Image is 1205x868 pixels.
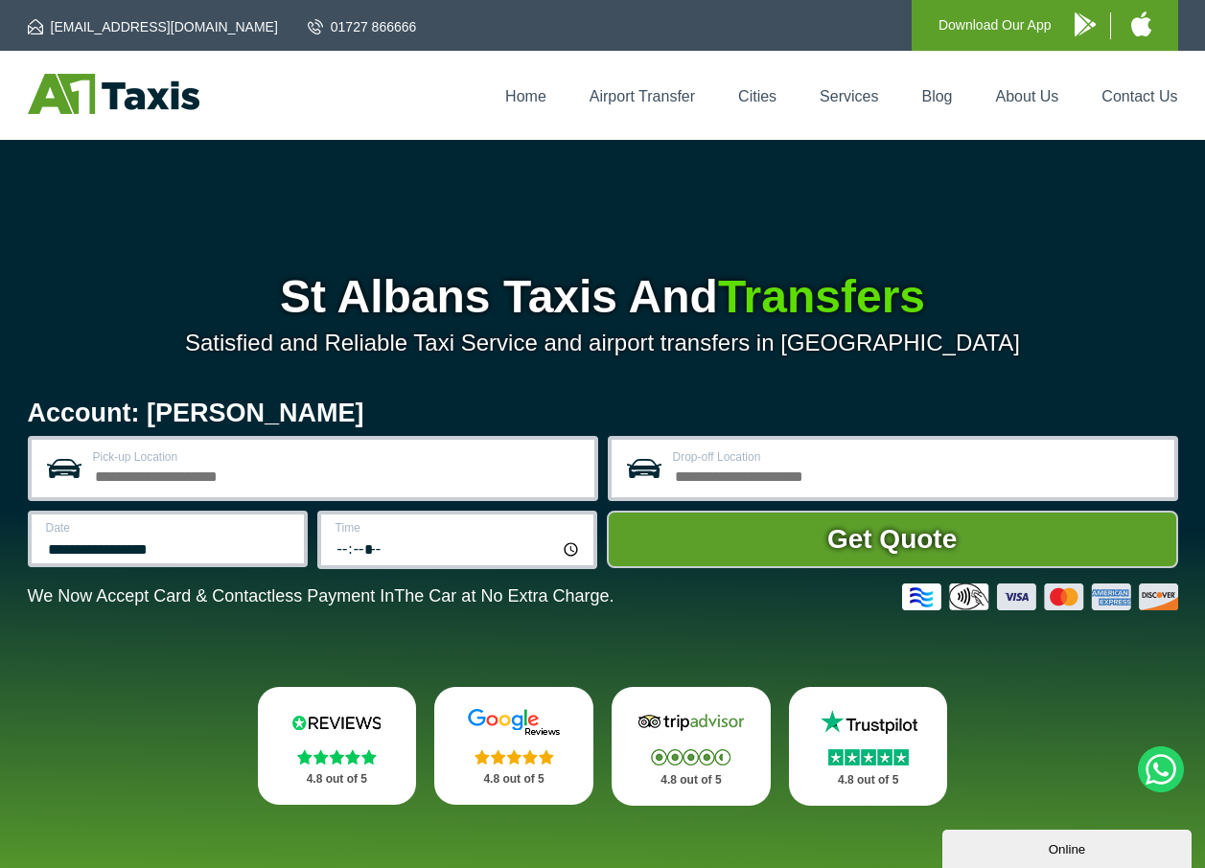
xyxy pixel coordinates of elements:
p: 4.8 out of 5 [455,767,572,791]
img: Stars [475,749,554,765]
iframe: chat widget [942,826,1195,868]
p: Download Our App [939,13,1052,37]
a: Contact Us [1101,88,1177,104]
label: Pick-up Location [93,451,583,463]
a: Airport Transfer [590,88,695,104]
h2: Account: [PERSON_NAME] [28,400,1178,426]
img: Trustpilot [811,708,926,737]
button: Get Quote [607,511,1178,568]
img: Reviews.io [279,708,394,737]
span: The Car at No Extra Charge. [394,586,614,605]
img: A1 Taxis Android App [1075,12,1096,36]
img: Stars [297,749,377,765]
a: Reviews.io Stars 4.8 out of 5 [258,687,417,805]
p: 4.8 out of 5 [279,767,396,791]
a: Blog [921,88,952,104]
a: Home [505,88,546,104]
label: Drop-off Location [673,451,1163,463]
img: Tripadvisor [634,708,749,737]
h1: St Albans Taxis And [28,274,1178,320]
img: Credit And Debit Cards [902,583,1178,610]
p: Satisfied and Reliable Taxi Service and airport transfers in [GEOGRAPHIC_DATA] [28,330,1178,356]
a: Services [820,88,878,104]
img: A1 Taxis St Albans LTD [28,74,199,114]
a: Cities [738,88,776,104]
a: About Us [996,88,1059,104]
a: Trustpilot Stars 4.8 out of 5 [789,687,948,806]
p: 4.8 out of 5 [633,768,750,792]
a: [EMAIL_ADDRESS][DOMAIN_NAME] [28,17,278,36]
a: Google Stars 4.8 out of 5 [434,687,593,805]
a: Tripadvisor Stars 4.8 out of 5 [612,687,771,806]
img: Stars [651,749,730,765]
img: A1 Taxis iPhone App [1131,11,1151,36]
p: We Now Accept Card & Contactless Payment In [28,586,614,606]
a: 01727 866666 [308,17,417,36]
label: Date [46,522,292,534]
label: Time [336,522,582,534]
span: Transfers [718,271,925,322]
p: 4.8 out of 5 [810,768,927,792]
img: Google [456,708,571,737]
img: Stars [828,749,909,765]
